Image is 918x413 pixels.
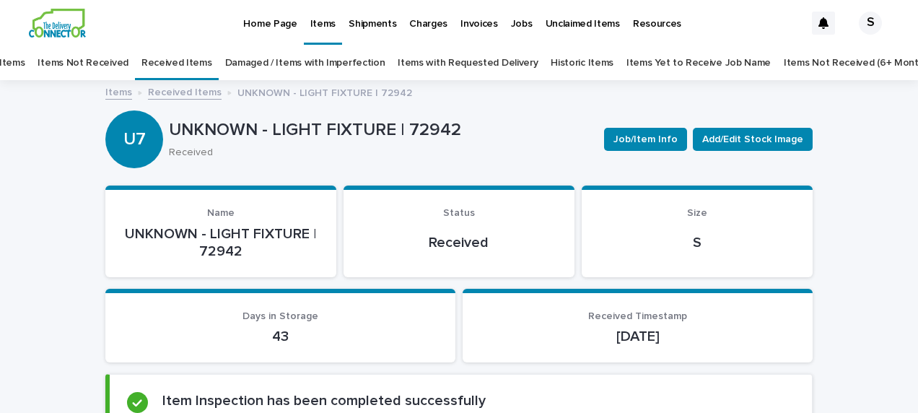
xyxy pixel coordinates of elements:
[162,392,486,409] h2: Item Inspection has been completed successfully
[148,83,222,100] a: Received Items
[604,128,687,151] button: Job/Item Info
[599,234,795,251] p: S
[123,225,319,260] p: UNKNOWN - LIGHT FIXTURE | 72942
[169,147,587,159] p: Received
[141,46,212,80] a: Received Items
[693,128,813,151] button: Add/Edit Stock Image
[225,46,385,80] a: Damaged / Items with Imperfection
[237,84,412,100] p: UNKNOWN - LIGHT FIXTURE | 72942
[29,9,86,38] img: aCWQmA6OSGG0Kwt8cj3c
[626,46,771,80] a: Items Yet to Receive Job Name
[242,311,318,321] span: Days in Storage
[361,234,557,251] p: Received
[105,71,163,149] div: U7
[551,46,613,80] a: Historic Items
[207,208,235,218] span: Name
[123,328,438,345] p: 43
[169,120,593,141] p: UNKNOWN - LIGHT FIXTURE | 72942
[38,46,128,80] a: Items Not Received
[613,132,678,147] span: Job/Item Info
[105,83,132,100] a: Items
[398,46,538,80] a: Items with Requested Delivery
[687,208,707,218] span: Size
[588,311,687,321] span: Received Timestamp
[702,132,803,147] span: Add/Edit Stock Image
[859,12,882,35] div: S
[443,208,475,218] span: Status
[480,328,795,345] p: [DATE]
